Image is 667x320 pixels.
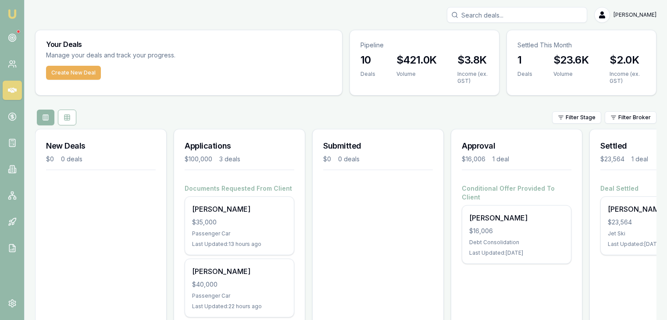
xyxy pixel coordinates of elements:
[469,213,564,223] div: [PERSON_NAME]
[517,41,646,50] p: Settled This Month
[469,227,564,235] div: $16,006
[46,66,101,80] button: Create New Deal
[462,184,571,202] h4: Conditional Offer Provided To Client
[605,111,656,124] button: Filter Broker
[447,7,587,23] input: Search deals
[192,230,287,237] div: Passenger Car
[7,9,18,19] img: emu-icon-u.png
[323,155,331,164] div: $0
[185,155,212,164] div: $100,000
[338,155,360,164] div: 0 deals
[566,114,596,121] span: Filter Stage
[46,41,332,48] h3: Your Deals
[219,155,240,164] div: 3 deals
[492,155,509,164] div: 1 deal
[553,53,589,67] h3: $23.6K
[192,204,287,214] div: [PERSON_NAME]
[185,184,294,193] h4: Documents Requested From Client
[396,71,437,78] div: Volume
[462,140,571,152] h3: Approval
[192,218,287,227] div: $35,000
[46,140,156,152] h3: New Deals
[610,53,646,67] h3: $2.0K
[46,155,54,164] div: $0
[46,50,271,60] p: Manage your deals and track your progress.
[360,41,489,50] p: Pipeline
[457,71,488,85] div: Income (ex. GST)
[61,155,82,164] div: 0 deals
[469,239,564,246] div: Debt Consolidation
[360,53,375,67] h3: 10
[469,249,564,256] div: Last Updated: [DATE]
[517,71,532,78] div: Deals
[192,303,287,310] div: Last Updated: 22 hours ago
[610,71,646,85] div: Income (ex. GST)
[462,155,485,164] div: $16,006
[192,292,287,299] div: Passenger Car
[600,155,624,164] div: $23,564
[185,140,294,152] h3: Applications
[553,71,589,78] div: Volume
[457,53,488,67] h3: $3.8K
[631,155,648,164] div: 1 deal
[192,280,287,289] div: $40,000
[552,111,601,124] button: Filter Stage
[396,53,437,67] h3: $421.0K
[360,71,375,78] div: Deals
[618,114,651,121] span: Filter Broker
[517,53,532,67] h3: 1
[192,241,287,248] div: Last Updated: 13 hours ago
[613,11,656,18] span: [PERSON_NAME]
[192,266,287,277] div: [PERSON_NAME]
[323,140,433,152] h3: Submitted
